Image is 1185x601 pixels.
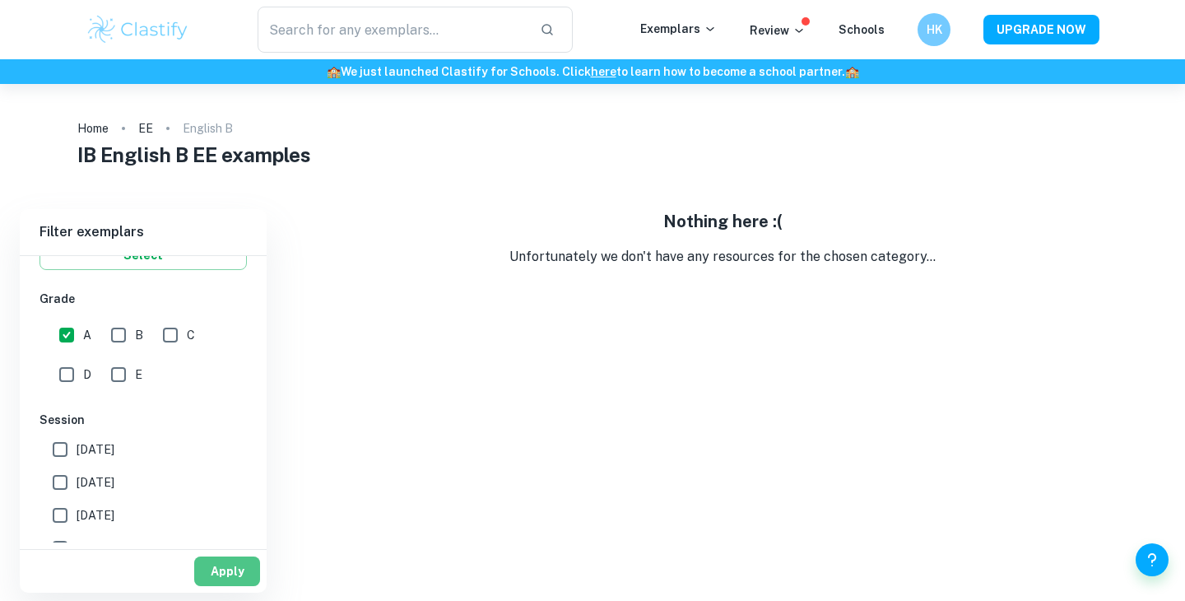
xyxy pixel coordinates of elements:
span: C [187,326,195,344]
a: Schools [839,23,885,36]
h6: Session [39,411,247,429]
span: E [135,366,142,384]
a: here [591,65,616,78]
input: Search for any exemplars... [258,7,527,53]
button: Apply [194,557,260,586]
button: HK [918,13,950,46]
h6: Grade [39,290,247,308]
span: A [83,326,91,344]
h6: We just launched Clastify for Schools. Click to learn how to become a school partner. [3,63,1182,81]
h5: Nothing here :( [280,209,1165,234]
span: 🏫 [327,65,341,78]
a: EE [138,117,153,140]
span: [DATE] [77,506,114,524]
p: English B [183,119,233,137]
h1: IB English B EE examples [77,140,1108,170]
p: Review [750,21,806,40]
button: Help and Feedback [1136,543,1169,576]
span: [DATE] [77,473,114,492]
img: Clastify logo [86,13,190,46]
p: Unfortunately we don't have any resources for the chosen category... [280,247,1165,267]
h6: HK [925,21,944,39]
span: D [83,366,91,384]
span: [DATE] [77,539,114,557]
a: Home [77,117,109,140]
h6: Filter exemplars [20,209,267,255]
p: Exemplars [640,20,717,38]
span: [DATE] [77,440,114,459]
span: B [135,326,143,344]
span: 🏫 [845,65,859,78]
button: UPGRADE NOW [983,15,1099,44]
